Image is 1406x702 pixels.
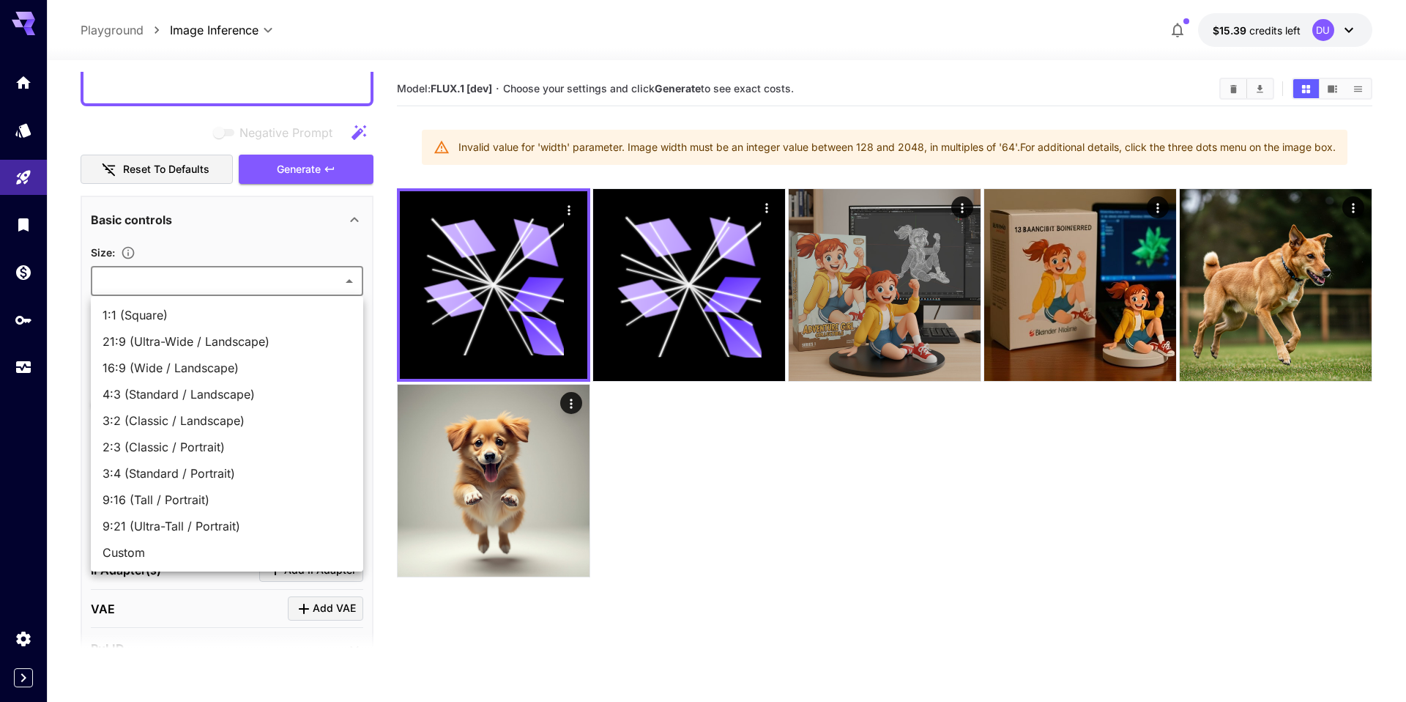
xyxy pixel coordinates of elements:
span: 3:2 (Classic / Landscape) [103,412,351,429]
span: 2:3 (Classic / Portrait) [103,438,351,456]
span: 9:16 (Tall / Portrait) [103,491,351,509]
span: 1:1 (Square) [103,306,351,324]
span: 3:4 (Standard / Portrait) [103,465,351,482]
span: Custom [103,544,351,561]
span: 16:9 (Wide / Landscape) [103,359,351,377]
span: 4:3 (Standard / Landscape) [103,385,351,403]
span: 21:9 (Ultra-Wide / Landscape) [103,333,351,350]
span: 9:21 (Ultra-Tall / Portrait) [103,517,351,535]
